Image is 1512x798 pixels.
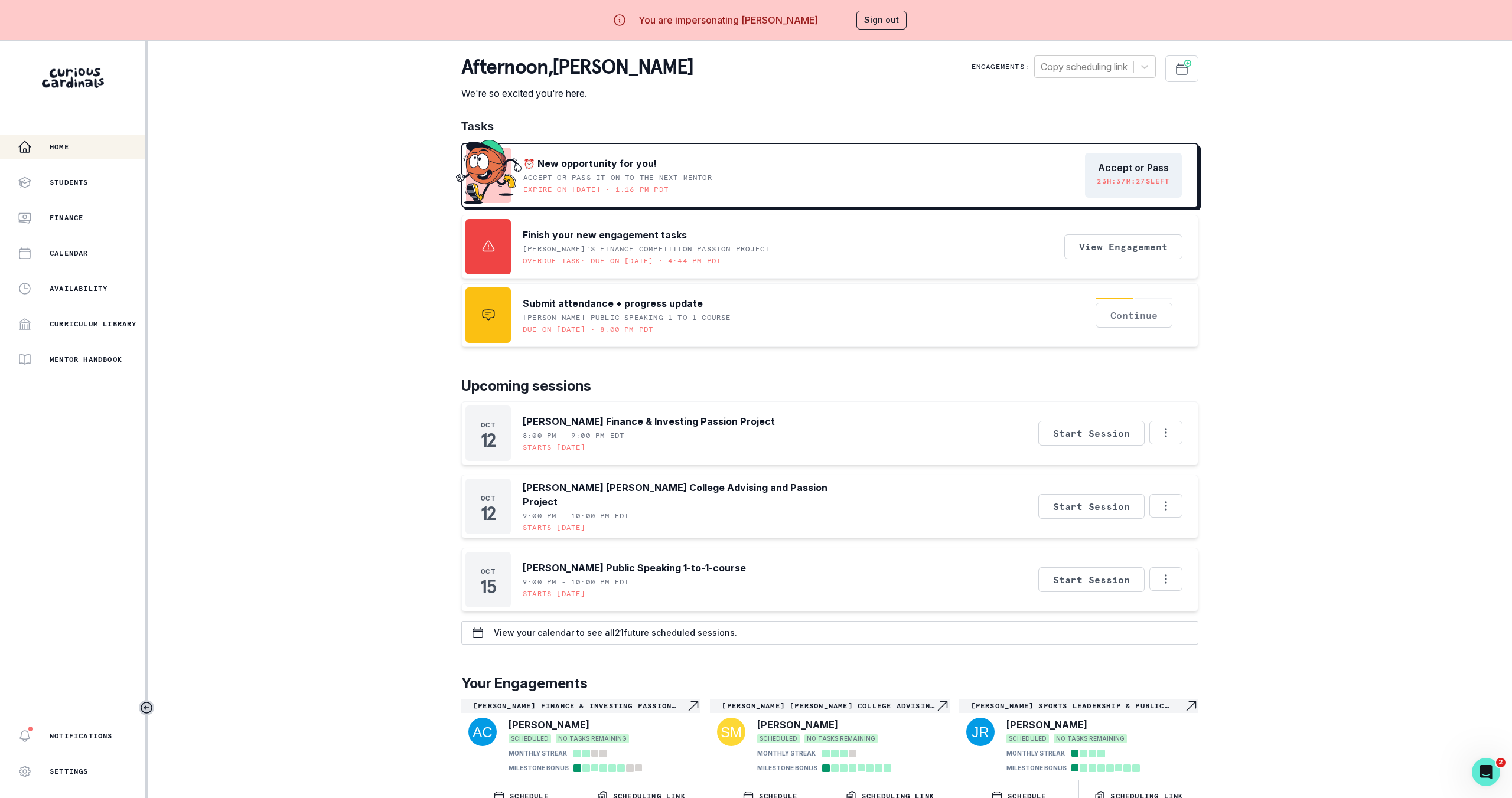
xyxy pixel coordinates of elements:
p: Home [50,142,69,152]
a: [PERSON_NAME] Finance & Investing Passion ProjectNavigate to engagement page[PERSON_NAME]SCHEDULE... [461,699,700,775]
p: ⏰ New opportunity for you! [523,156,657,171]
p: Starts [DATE] [523,523,586,532]
p: [PERSON_NAME] Finance & Investing Passion Project [473,701,686,711]
svg: Navigate to engagement page [1184,699,1198,713]
p: 8:00 PM - 9:00 PM EDT [523,431,624,440]
img: svg [966,718,995,746]
p: MONTHLY STREAK [1006,749,1065,758]
p: Oct [481,493,496,503]
p: 9:00 PM - 10:00 PM EDT [523,511,629,521]
span: 2 [1496,758,1506,767]
p: Finance [50,213,83,223]
span: SCHEDULED [1006,734,1049,743]
h1: Tasks [461,119,1198,133]
svg: Navigate to engagement page [936,699,950,713]
p: Due on [DATE] • 8:00 PM PDT [523,325,653,334]
button: Schedule Sessions [1165,55,1198,82]
p: [PERSON_NAME] Public Speaking 1-to-1-course [523,313,731,322]
p: Accept or Pass [1098,162,1169,174]
p: [PERSON_NAME] Sports Leadership & Public Speaking Passion Project [971,701,1184,711]
button: Options [1149,494,1182,518]
p: [PERSON_NAME] [509,718,589,732]
button: Accept or Pass23H:37M:27Sleft [1085,153,1182,197]
p: afternoon , [PERSON_NAME] [461,55,693,79]
button: Start Session [1038,494,1145,519]
p: Availability [50,284,107,293]
button: View Engagement [1064,234,1182,259]
p: Finish your new engagement tasks [523,228,687,242]
span: NO TASKS REMAINING [804,734,878,743]
p: You are impersonating [PERSON_NAME] [638,13,818,27]
button: Start Session [1038,421,1145,446]
p: Engagements: [972,62,1029,71]
p: Upcoming sessions [461,375,1198,397]
p: MONTHLY STREAK [509,749,567,758]
span: SCHEDULED [509,734,551,743]
a: [PERSON_NAME] Sports Leadership & Public Speaking Passion ProjectNavigate to engagement page[PERS... [959,699,1198,775]
button: Options [1149,421,1182,444]
p: [PERSON_NAME] [1006,718,1087,732]
p: MILESTONE BONUS [757,764,817,773]
p: Settings [50,767,89,776]
p: 9:00 PM - 10:00 PM EDT [523,577,629,587]
p: 12 [481,508,496,519]
p: Oct [481,420,496,430]
p: View your calendar to see all 21 future scheduled sessions. [494,628,737,637]
button: Options [1149,567,1182,591]
p: Starts [DATE] [523,443,586,452]
p: Overdue task: Due on [DATE] • 4:44 PM PDT [523,256,721,266]
p: 12 [481,434,496,446]
svg: Navigate to engagement page [686,699,700,713]
p: [PERSON_NAME] Public Speaking 1-to-1-course [523,561,746,575]
span: SCHEDULED [757,734,800,743]
p: Starts [DATE] [523,589,586,598]
p: Mentor Handbook [50,355,122,364]
iframe: Intercom live chat [1472,758,1500,786]
p: [PERSON_NAME] [PERSON_NAME] College Advising and Passion Project [523,480,863,509]
p: We're so excited you're here. [461,86,693,100]
img: Curious Cardinals Logo [42,68,104,88]
button: Continue [1096,303,1172,328]
p: [PERSON_NAME] Finance & Investing Passion Project [523,414,775,429]
button: Sign out [856,11,907,30]
p: Curriculum Library [50,319,137,329]
p: Accept or pass it on to the next mentor [523,173,712,182]
p: [PERSON_NAME] [PERSON_NAME] College Advising and Passion Project [722,701,935,711]
img: svg [717,718,745,746]
p: Students [50,178,89,187]
p: Oct [481,567,496,576]
p: MILESTONE BONUS [509,764,569,773]
button: Start Session [1038,567,1145,592]
p: Calendar [50,248,89,258]
p: [PERSON_NAME]'s Finance Competition Passion Project [523,244,770,254]
p: 23 H: 37 M: 27 S left [1097,176,1169,186]
p: MILESTONE BONUS [1006,764,1067,773]
img: svg [468,718,497,746]
p: 15 [480,581,496,593]
p: Submit attendance + progress update [523,296,703,310]
a: [PERSON_NAME] [PERSON_NAME] College Advising and Passion ProjectNavigate to engagement page[PERSO... [710,699,949,775]
p: Expire on [DATE] • 1:16 PM PDT [523,185,669,194]
p: MONTHLY STREAK [757,749,816,758]
p: Notifications [50,731,113,741]
span: NO TASKS REMAINING [1054,734,1127,743]
button: Toggle sidebar [139,700,154,715]
span: NO TASKS REMAINING [556,734,629,743]
p: Your Engagements [461,673,1198,694]
p: [PERSON_NAME] [757,718,838,732]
